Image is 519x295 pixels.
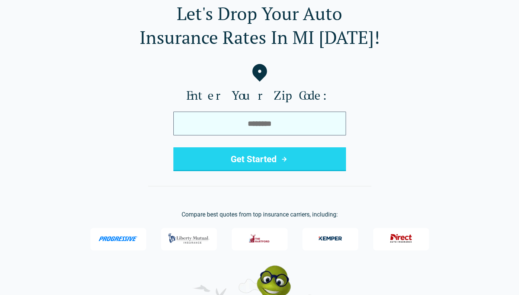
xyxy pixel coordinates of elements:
img: The Hartford [245,231,275,246]
label: Enter Your Zip Code: [12,88,507,103]
img: Direct General [386,231,416,246]
h1: Let's Drop Your Auto Insurance Rates In MI [DATE]! [12,1,507,49]
button: Get Started [173,147,346,171]
img: Progressive [98,236,138,241]
p: Compare best quotes from top insurance carriers, including: [12,210,507,219]
img: Kemper [315,231,345,246]
img: Liberty Mutual [166,230,211,247]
